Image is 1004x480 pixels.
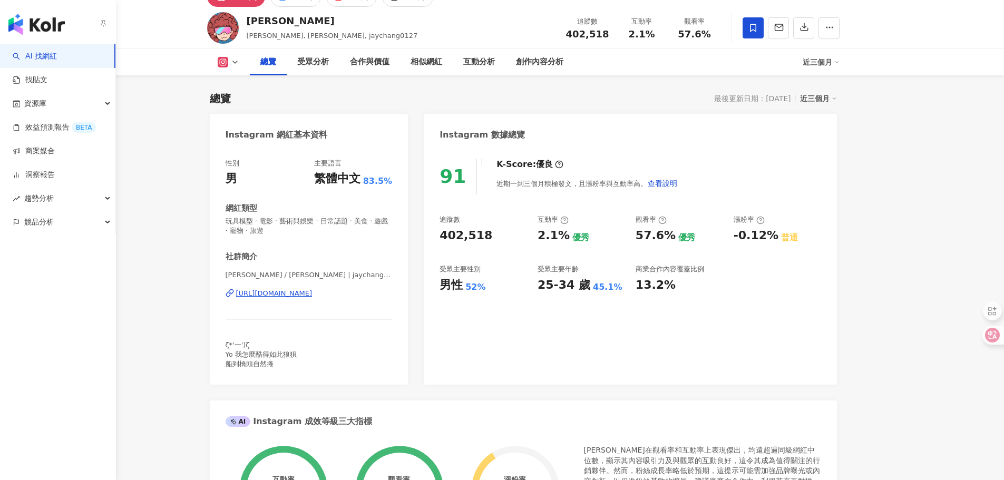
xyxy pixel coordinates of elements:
[260,56,276,68] div: 總覽
[734,228,778,244] div: -0.12%
[440,228,492,244] div: 402,518
[636,228,676,244] div: 57.6%
[566,28,609,40] span: 402,518
[593,281,622,293] div: 45.1%
[350,56,389,68] div: 合作與價值
[13,122,96,133] a: 效益預測報告BETA
[734,215,765,224] div: 漲粉率
[236,289,313,298] div: [URL][DOMAIN_NAME]
[314,171,360,187] div: 繁體中文
[226,289,393,298] a: [URL][DOMAIN_NAME]
[648,179,677,188] span: 查看說明
[465,281,485,293] div: 52%
[800,92,837,105] div: 近三個月
[629,29,655,40] span: 2.1%
[636,215,667,224] div: 觀看率
[538,277,590,293] div: 25-34 歲
[226,270,393,280] span: [PERSON_NAME] / [PERSON_NAME] | jaychang0127
[636,265,704,274] div: 商業合作內容覆蓋比例
[226,203,257,214] div: 網紅類型
[536,159,553,170] div: 優良
[440,265,481,274] div: 受眾主要性別
[13,170,55,180] a: 洞察報告
[647,173,678,194] button: 查看說明
[226,217,393,236] span: 玩具模型 · 電影 · 藝術與娛樂 · 日常話題 · 美食 · 遊戲 · 寵物 · 旅遊
[440,129,525,141] div: Instagram 數據總覽
[226,341,297,368] span: ζ*'一')ζ Yo 我怎麼酷得如此狼狽 船到橋頭自然捲
[538,215,569,224] div: 互動率
[226,416,372,427] div: Instagram 成效等級三大指標
[363,175,393,187] span: 83.5%
[496,173,678,194] div: 近期一到三個月積極發文，且漲粉率與互動率高。
[247,32,418,40] span: [PERSON_NAME], [PERSON_NAME], jaychang0127
[675,16,715,27] div: 觀看率
[516,56,563,68] div: 創作內容分析
[781,232,798,243] div: 普通
[411,56,442,68] div: 相似網紅
[24,210,54,234] span: 競品分析
[13,195,20,202] span: rise
[496,159,563,170] div: K-Score :
[314,159,342,168] div: 主要語言
[803,54,840,71] div: 近三個月
[226,129,328,141] div: Instagram 網紅基本資料
[226,171,237,187] div: 男
[13,75,47,85] a: 找貼文
[566,16,609,27] div: 追蹤數
[247,14,418,27] div: [PERSON_NAME]
[714,94,791,103] div: 最後更新日期：[DATE]
[226,416,251,427] div: AI
[463,56,495,68] div: 互動分析
[24,92,46,115] span: 資源庫
[572,232,589,243] div: 優秀
[226,159,239,168] div: 性別
[24,187,54,210] span: 趨勢分析
[8,14,65,35] img: logo
[678,29,710,40] span: 57.6%
[297,56,329,68] div: 受眾分析
[207,12,239,44] img: KOL Avatar
[440,277,463,293] div: 男性
[622,16,662,27] div: 互動率
[538,265,579,274] div: 受眾主要年齡
[440,165,466,187] div: 91
[13,146,55,156] a: 商案媒合
[538,228,570,244] div: 2.1%
[636,277,676,293] div: 13.2%
[13,51,57,62] a: searchAI 找網紅
[440,215,460,224] div: 追蹤數
[226,251,257,262] div: 社群簡介
[210,91,231,106] div: 總覽
[678,232,695,243] div: 優秀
